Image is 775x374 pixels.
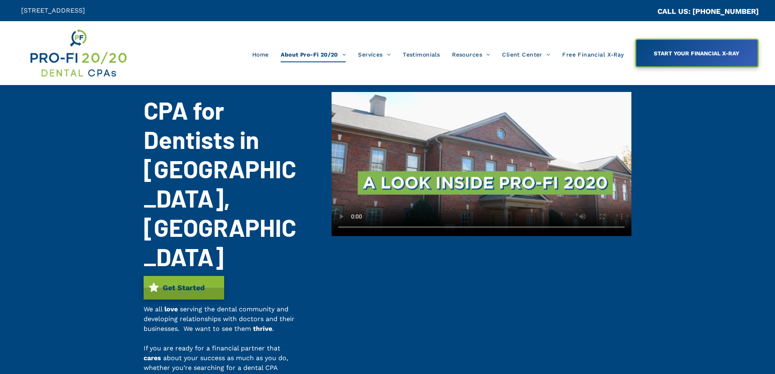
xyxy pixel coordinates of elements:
[246,47,275,62] a: Home
[352,47,397,62] a: Services
[657,7,759,15] a: CALL US: [PHONE_NUMBER]
[144,354,161,362] span: cares
[275,47,352,62] a: About Pro-Fi 20/20
[253,325,272,332] span: thrive
[144,305,295,332] span: serving the dental community and developing relationships with doctors and their businesses. We w...
[160,279,207,296] span: Get Started
[144,95,296,271] span: CPA for Dentists in [GEOGRAPHIC_DATA], [GEOGRAPHIC_DATA]
[446,47,496,62] a: Resources
[164,305,178,313] span: love
[556,47,630,62] a: Free Financial X-Ray
[144,276,224,300] a: Get Started
[144,344,280,352] span: If you are ready for a financial partner that
[651,46,742,61] span: START YOUR FINANCIAL X-RAY
[272,325,274,332] span: .
[496,47,556,62] a: Client Center
[623,8,657,15] span: CA::CALLC
[21,7,85,14] span: [STREET_ADDRESS]
[144,335,147,342] span: -
[397,47,446,62] a: Testimonials
[144,305,162,313] span: We all
[29,27,127,79] img: Get Dental CPA Consulting, Bookkeeping, & Bank Loans
[635,39,759,68] a: START YOUR FINANCIAL X-RAY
